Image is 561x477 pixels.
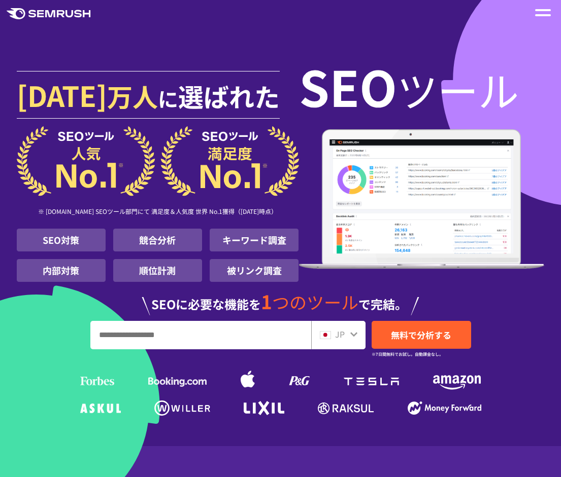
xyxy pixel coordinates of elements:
[210,259,299,282] li: 被リンク調査
[210,229,299,251] li: キーワード調査
[17,75,107,115] span: [DATE]
[178,78,280,114] span: 選ばれた
[272,289,358,314] span: つのツール
[372,321,471,349] a: 無料で分析する
[391,328,451,341] span: 無料で分析する
[91,321,311,349] input: URL、キーワードを入力してください
[299,51,397,121] span: SEO
[17,196,299,229] div: ※ [DOMAIN_NAME] SEOツール部門にて 満足度＆人気度 世界 No.1獲得（[DATE]時点）
[113,229,202,251] li: 競合分析
[113,259,202,282] li: 順位計測
[17,229,106,251] li: SEO対策
[261,287,272,315] span: 1
[335,328,345,340] span: JP
[397,60,519,119] span: ツール
[372,349,443,359] small: ※7日間無料でお試し。自動課金なし。
[17,282,545,315] div: SEOに必要な機能を
[358,295,407,313] span: で完結。
[158,84,178,113] span: に
[17,259,106,282] li: 内部対策
[107,78,158,114] span: 万人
